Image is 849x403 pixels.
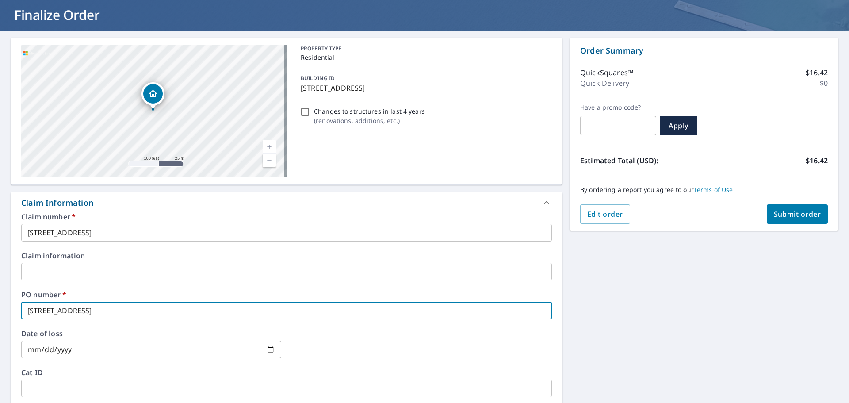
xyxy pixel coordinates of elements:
button: Apply [660,116,697,135]
p: $16.42 [806,155,828,166]
p: Estimated Total (USD): [580,155,704,166]
h1: Finalize Order [11,6,838,24]
p: Order Summary [580,45,828,57]
label: Have a promo code? [580,104,656,111]
p: Residential [301,53,548,62]
div: Claim Information [11,192,562,213]
p: $0 [820,78,828,88]
div: Dropped pin, building 1, Residential property, 508 E 7th St Plainfield, NJ 07060 [141,82,164,110]
a: Current Level 18, Zoom In [263,140,276,154]
p: PROPERTY TYPE [301,45,548,53]
label: Claim number [21,213,552,220]
div: Claim Information [21,197,93,209]
span: Edit order [587,209,623,219]
label: Claim information [21,252,552,259]
button: Submit order [767,204,828,224]
p: By ordering a report you agree to our [580,186,828,194]
a: Current Level 18, Zoom Out [263,154,276,167]
p: Changes to structures in last 4 years [314,107,425,116]
p: $16.42 [806,67,828,78]
label: Date of loss [21,330,281,337]
p: QuickSquares™ [580,67,633,78]
span: Apply [667,121,690,130]
label: PO number [21,291,552,298]
p: Quick Delivery [580,78,629,88]
button: Edit order [580,204,630,224]
p: ( renovations, additions, etc. ) [314,116,425,125]
span: Submit order [774,209,821,219]
p: BUILDING ID [301,74,335,82]
label: Cat ID [21,369,552,376]
p: [STREET_ADDRESS] [301,83,548,93]
a: Terms of Use [694,185,733,194]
